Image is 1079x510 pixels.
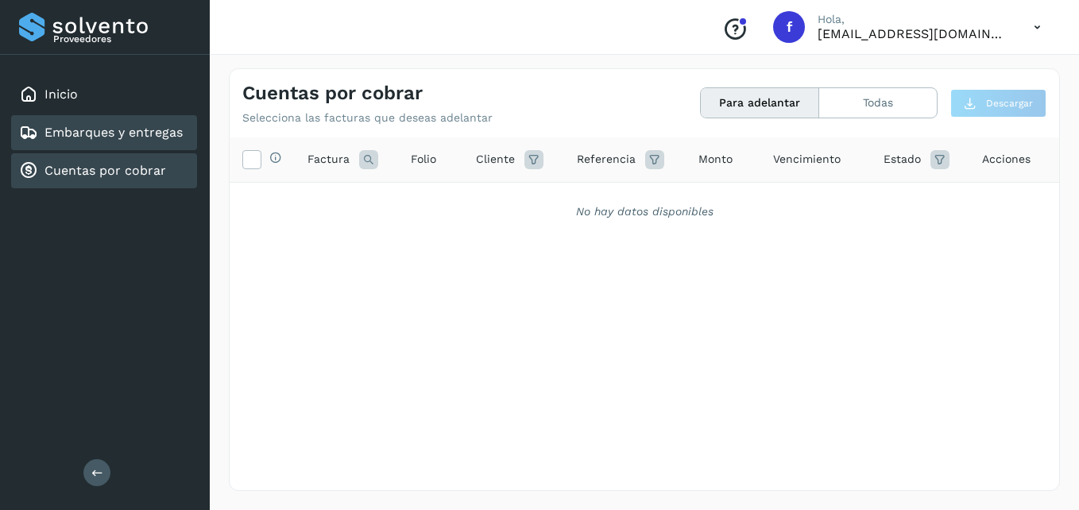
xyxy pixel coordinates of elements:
h4: Cuentas por cobrar [242,82,423,105]
span: Factura [307,151,350,168]
button: Para adelantar [701,88,819,118]
button: Descargar [950,89,1046,118]
div: Embarques y entregas [11,115,197,150]
p: Selecciona las facturas que deseas adelantar [242,111,493,125]
div: Inicio [11,77,197,112]
span: Cliente [476,151,515,168]
button: Todas [819,88,937,118]
p: facturacion@hcarga.com [818,26,1008,41]
span: Descargar [986,96,1033,110]
span: Estado [884,151,921,168]
span: Folio [411,151,436,168]
span: Referencia [577,151,636,168]
p: Proveedores [53,33,191,44]
div: No hay datos disponibles [250,203,1038,220]
p: Hola, [818,13,1008,26]
span: Acciones [982,151,1031,168]
a: Cuentas por cobrar [44,163,166,178]
span: Vencimiento [773,151,841,168]
a: Inicio [44,87,78,102]
span: Monto [698,151,733,168]
a: Embarques y entregas [44,125,183,140]
div: Cuentas por cobrar [11,153,197,188]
